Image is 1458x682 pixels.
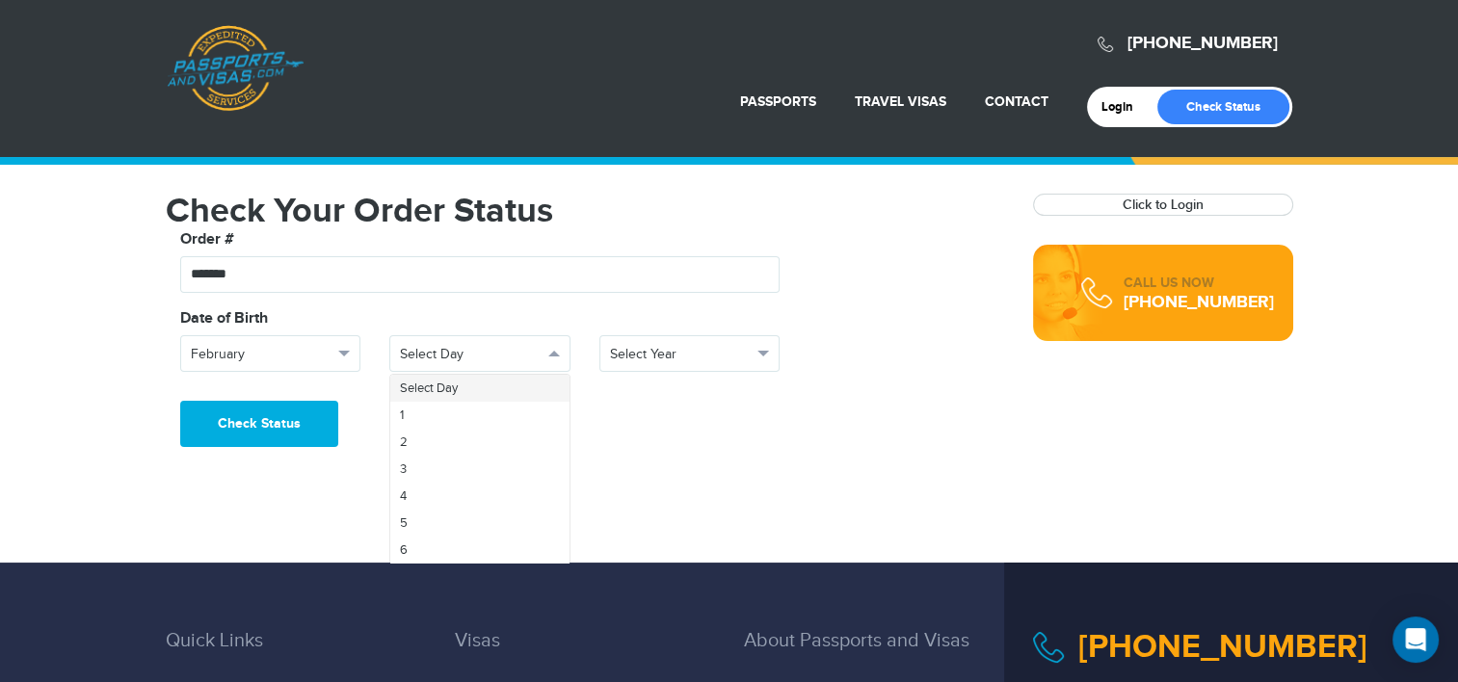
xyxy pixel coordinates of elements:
[166,630,426,680] h3: Quick Links
[1127,33,1278,54] a: [PHONE_NUMBER]
[855,93,946,110] a: Travel Visas
[400,542,408,558] span: 6
[1078,627,1367,667] a: [PHONE_NUMBER]
[1157,90,1289,124] a: Check Status
[1124,293,1274,312] div: [PHONE_NUMBER]
[191,345,333,364] span: February
[180,401,338,447] button: Check Status
[400,345,543,364] span: Select Day
[1101,99,1147,115] a: Login
[400,407,404,423] span: 1
[180,228,234,251] label: Order #
[599,335,781,372] button: Select Year
[180,307,268,330] label: Date of Birth
[400,461,407,477] span: 3
[389,335,570,372] button: Select Day
[400,380,458,396] span: Select Day
[985,93,1048,110] a: Contact
[740,93,816,110] a: Passports
[400,434,408,450] span: 2
[1124,274,1274,293] div: CALL US NOW
[180,335,361,372] button: February
[455,630,715,680] h3: Visas
[1392,616,1439,663] div: Open Intercom Messenger
[167,25,304,112] a: Passports & [DOMAIN_NAME]
[744,630,1004,680] h3: About Passports and Visas
[166,194,1004,228] h1: Check Your Order Status
[610,345,753,364] span: Select Year
[400,515,408,531] span: 5
[400,488,407,504] span: 4
[1123,197,1204,213] a: Click to Login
